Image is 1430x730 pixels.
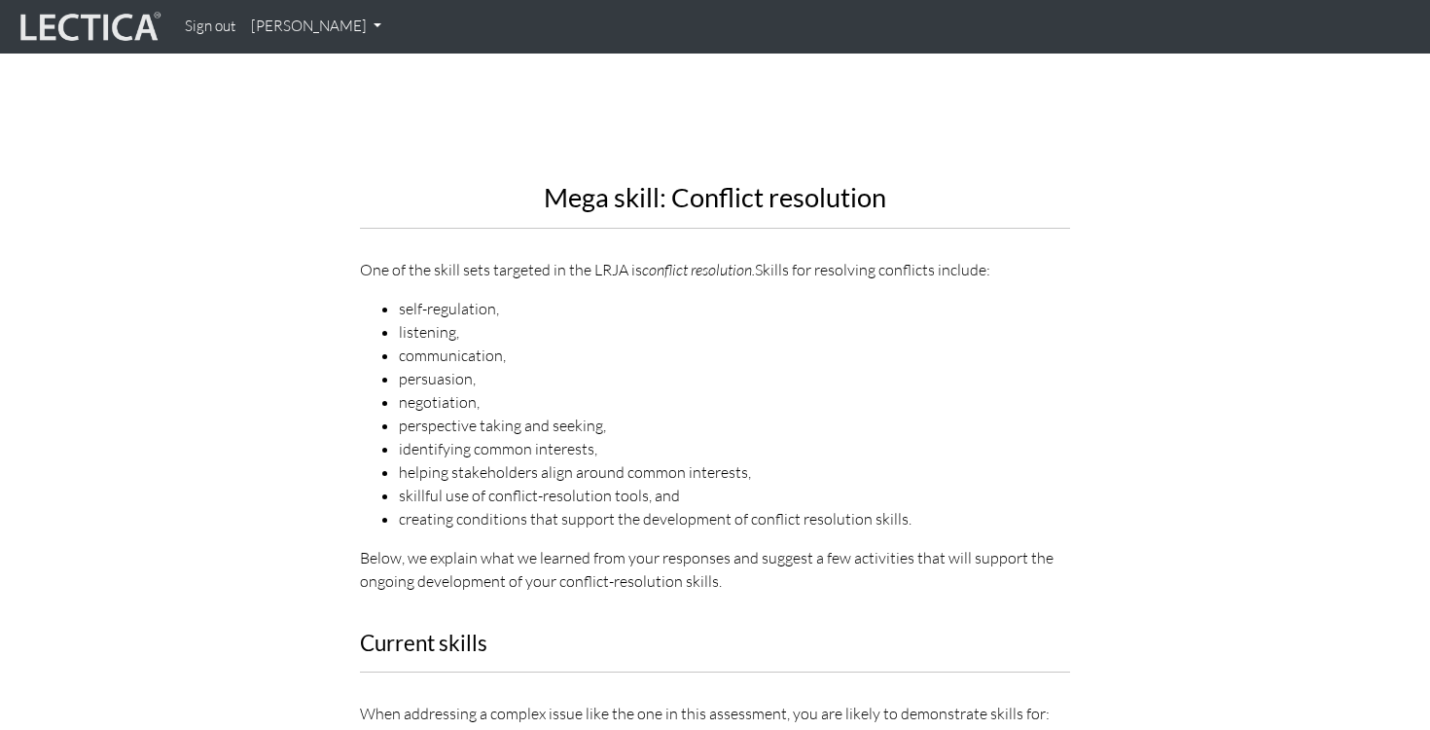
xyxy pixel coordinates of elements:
[243,8,389,46] a: [PERSON_NAME]
[399,484,1070,507] li: skillful use of conflict-resolution tools, and
[399,507,1070,530] li: creating conditions that support the development of conflict resolution skills.
[399,367,1070,390] li: persuasion,
[399,320,1070,344] li: listening,
[177,8,243,46] a: Sign out
[399,344,1070,367] li: communication,
[399,390,1070,414] li: negotiation,
[360,632,1070,656] h3: Current skills
[399,414,1070,437] li: perspective taking and seeking,
[360,258,1070,281] p: One of the skill sets targeted in the LRJA is Skills for resolving conflicts include:
[399,297,1070,320] li: self-regulation,
[399,460,1070,484] li: helping stakeholders align around common interests,
[399,437,1070,460] li: identifying common interests,
[642,260,755,279] em: conflict resolution.
[16,9,161,46] img: lecticalive
[360,183,1070,212] h2: Mega skill: Conflict resolution
[360,546,1070,593] p: Below, we explain what we learned from your responses and suggest a few activities that will supp...
[360,702,1070,725] p: When addressing a complex issue like the one in this assessment, you are likely to demonstrate sk...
